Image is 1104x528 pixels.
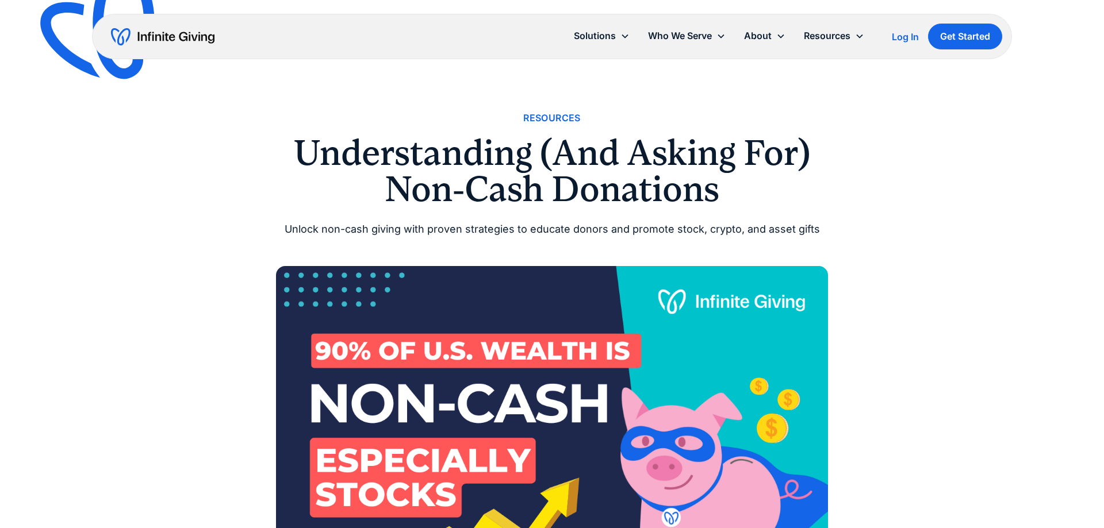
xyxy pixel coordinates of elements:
[111,28,214,46] a: home
[523,110,581,126] a: Resources
[892,32,919,41] div: Log In
[639,24,735,48] div: Who We Serve
[795,24,873,48] div: Resources
[276,221,828,238] div: Unlock non-cash giving with proven strategies to educate donors and promote stock, crypto, and as...
[892,30,919,44] a: Log In
[744,28,772,44] div: About
[574,28,616,44] div: Solutions
[804,28,850,44] div: Resources
[276,135,828,207] h1: Understanding (And Asking For) Non-Cash Donations
[735,24,795,48] div: About
[565,24,639,48] div: Solutions
[928,24,1002,49] a: Get Started
[648,28,712,44] div: Who We Serve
